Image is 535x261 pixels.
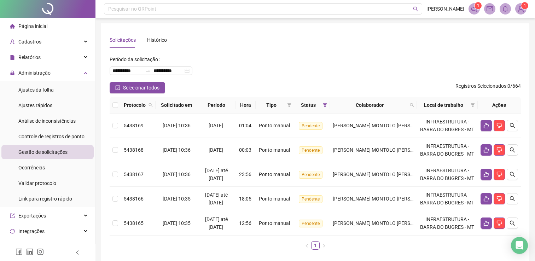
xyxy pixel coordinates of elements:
[510,172,515,177] span: search
[321,100,328,110] span: filter
[320,241,328,250] button: right
[511,237,528,254] div: Open Intercom Messenger
[10,55,15,60] span: file
[502,6,508,12] span: bell
[286,100,293,110] span: filter
[124,147,144,153] span: 5438168
[18,54,41,60] span: Relatórios
[18,70,51,76] span: Administração
[417,162,478,187] td: INFRAESTRUTURA - BARRA DO BUGRES - MT
[18,39,41,45] span: Cadastros
[483,147,489,153] span: like
[163,172,191,177] span: [DATE] 10:36
[239,220,251,226] span: 12:56
[18,196,72,202] span: Link para registro rápido
[10,213,15,218] span: export
[259,123,290,128] span: Ponto manual
[477,3,479,8] span: 1
[18,23,47,29] span: Página inicial
[297,101,320,109] span: Status
[147,36,167,44] div: Histórico
[496,123,502,128] span: dislike
[10,24,15,29] span: home
[521,2,528,9] sup: Atualize o seu contato no menu Meus Dados
[417,138,478,162] td: INFRAESTRUTURA - BARRA DO BUGRES - MT
[524,3,526,8] span: 1
[413,6,418,12] span: search
[209,147,223,153] span: [DATE]
[496,196,502,202] span: dislike
[18,87,54,93] span: Ajustes da folha
[496,147,502,153] span: dislike
[75,250,80,255] span: left
[236,97,256,114] th: Hora
[417,114,478,138] td: INFRAESTRUTURA - BARRA DO BUGRES - MT
[163,220,191,226] span: [DATE] 10:35
[147,100,154,110] span: search
[10,70,15,75] span: lock
[18,149,68,155] span: Gestão de solicitações
[417,187,478,211] td: INFRAESTRUTURA - BARRA DO BUGRES - MT
[124,172,144,177] span: 5438167
[323,103,327,107] span: filter
[420,101,468,109] span: Local de trabalho
[10,229,15,234] span: sync
[299,195,322,203] span: Pendente
[299,171,322,179] span: Pendente
[259,220,290,226] span: Ponto manual
[303,241,311,250] button: left
[18,103,52,108] span: Ajustes rápidos
[311,241,320,250] li: 1
[483,196,489,202] span: like
[239,147,251,153] span: 00:03
[510,196,515,202] span: search
[163,196,191,202] span: [DATE] 10:35
[205,216,228,230] span: [DATE] até [DATE]
[496,172,502,177] span: dislike
[299,146,322,154] span: Pendente
[408,100,415,110] span: search
[18,165,45,170] span: Ocorrências
[322,244,326,248] span: right
[333,123,435,128] span: [PERSON_NAME] MONTOLO [PERSON_NAME]
[410,103,414,107] span: search
[455,82,521,93] span: : 0 / 664
[110,36,136,44] div: Solicitações
[123,84,159,92] span: Selecionar todos
[197,97,236,114] th: Período
[205,168,228,181] span: [DATE] até [DATE]
[483,220,489,226] span: like
[305,244,309,248] span: left
[320,241,328,250] li: Próxima página
[481,101,518,109] div: Ações
[469,100,476,110] span: filter
[37,248,44,255] span: instagram
[205,192,228,205] span: [DATE] até [DATE]
[475,2,482,9] sup: 1
[149,103,153,107] span: search
[287,103,291,107] span: filter
[110,54,163,65] label: Período da solicitação
[471,103,475,107] span: filter
[18,118,76,124] span: Análise de inconsistências
[496,220,502,226] span: dislike
[259,147,290,153] span: Ponto manual
[16,248,23,255] span: facebook
[417,211,478,236] td: INFRAESTRUTURA - BARRA DO BUGRES - MT
[312,242,319,249] a: 1
[145,68,151,74] span: to
[516,4,526,14] img: 85017
[483,172,489,177] span: like
[209,123,223,128] span: [DATE]
[163,147,191,153] span: [DATE] 10:36
[510,220,515,226] span: search
[510,147,515,153] span: search
[333,220,435,226] span: [PERSON_NAME] MONTOLO [PERSON_NAME]
[239,123,251,128] span: 01:04
[426,5,464,13] span: [PERSON_NAME]
[303,241,311,250] li: Página anterior
[156,97,197,114] th: Solicitado em
[333,147,435,153] span: [PERSON_NAME] MONTOLO [PERSON_NAME]
[258,101,284,109] span: Tipo
[26,248,33,255] span: linkedin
